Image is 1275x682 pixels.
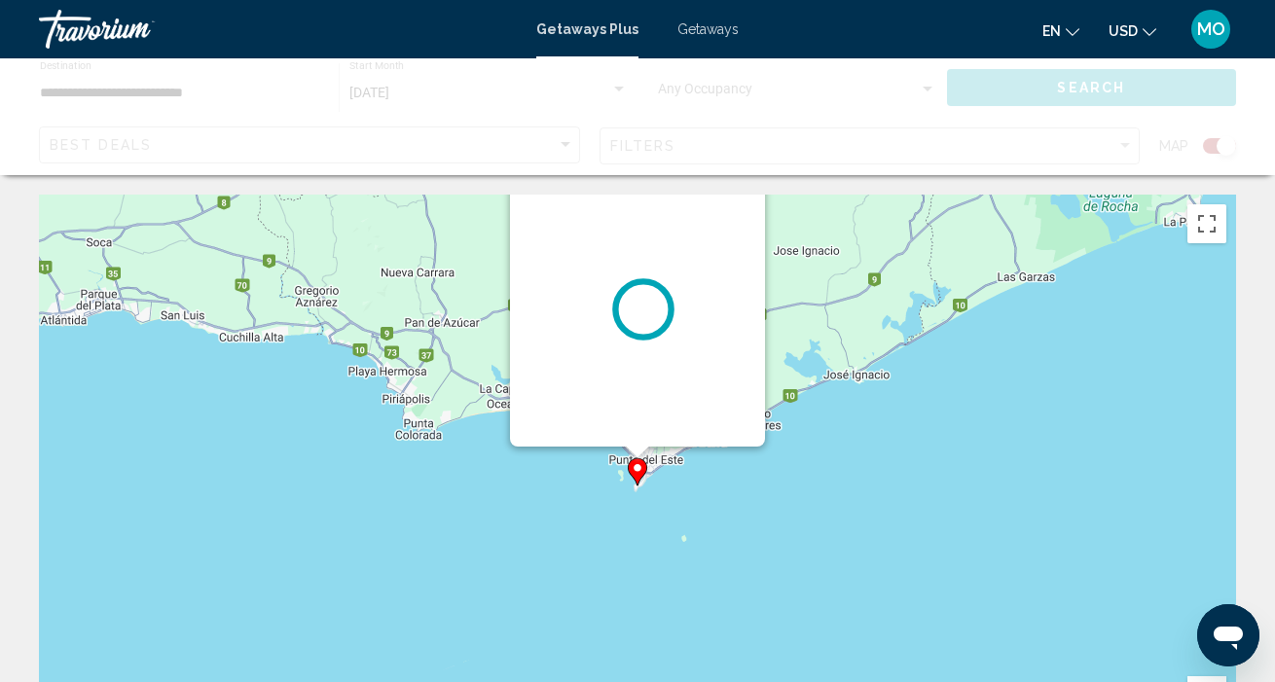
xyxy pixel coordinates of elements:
[677,21,739,37] a: Getaways
[1109,23,1138,39] span: USD
[536,21,638,37] a: Getaways Plus
[39,10,517,49] a: Travorium
[1042,17,1079,45] button: Change language
[1187,204,1226,243] button: Passer en plein écran
[1042,23,1061,39] span: en
[1197,604,1259,666] iframe: Bouton de lancement de la fenêtre de messagerie
[1197,19,1225,39] span: MO
[1109,17,1156,45] button: Change currency
[1185,9,1236,50] button: User Menu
